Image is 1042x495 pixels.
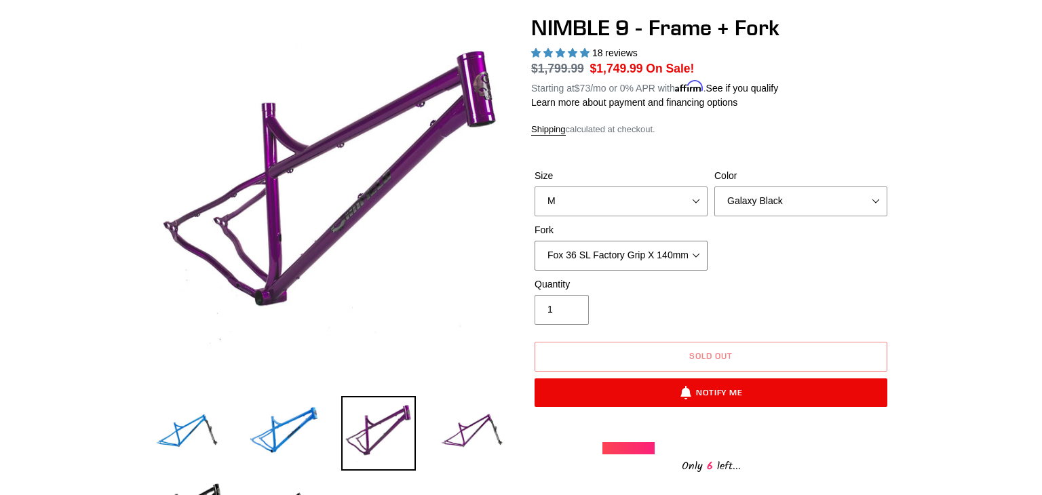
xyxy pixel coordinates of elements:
[341,396,416,471] img: Load image into Gallery viewer, NIMBLE 9 - Frame + Fork
[531,124,566,136] a: Shipping
[592,47,638,58] span: 18 reviews
[675,81,703,92] span: Affirm
[436,396,511,471] img: Load image into Gallery viewer, NIMBLE 9 - Frame + Fork
[602,454,819,475] div: Only left...
[535,378,887,407] button: Notify Me
[706,83,779,94] a: See if you qualify - Learn more about Affirm Financing (opens in modal)
[151,396,226,471] img: Load image into Gallery viewer, NIMBLE 9 - Frame + Fork
[703,458,717,475] span: 6
[535,342,887,372] button: Sold out
[531,97,737,108] a: Learn more about payment and financing options
[714,169,887,183] label: Color
[531,123,891,136] div: calculated at checkout.
[246,396,321,471] img: Load image into Gallery viewer, NIMBLE 9 - Frame + Fork
[535,277,708,292] label: Quantity
[575,83,590,94] span: $73
[590,62,643,75] span: $1,749.99
[531,47,592,58] span: 4.89 stars
[531,78,778,96] p: Starting at /mo or 0% APR with .
[535,223,708,237] label: Fork
[531,62,584,75] s: $1,799.99
[531,15,891,41] h1: NIMBLE 9 - Frame + Fork
[689,351,733,361] span: Sold out
[535,169,708,183] label: Size
[646,60,694,77] span: On Sale!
